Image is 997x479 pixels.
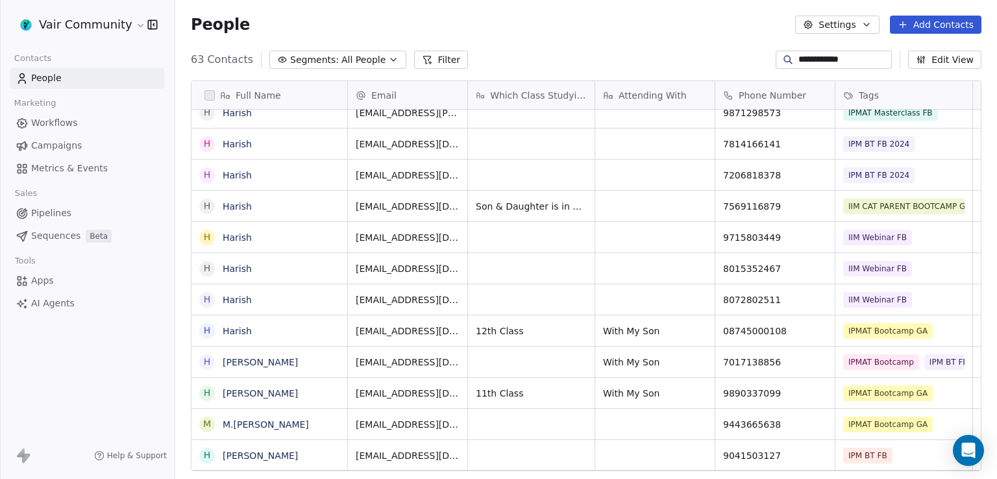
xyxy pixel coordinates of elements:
button: Vair Community [16,14,138,36]
span: Tags [859,89,879,102]
span: Sequences [31,229,80,243]
span: Sales [9,184,43,203]
span: IIM CAT PARENT BOOTCAMP GA [843,199,965,214]
a: SequencesBeta [10,225,164,247]
span: IPMAT Bootcamp GA [843,417,933,432]
div: M [203,417,211,431]
span: Vair Community [39,16,132,33]
span: 8015352467 [723,262,827,275]
span: Workflows [31,116,78,130]
span: Campaigns [31,139,82,153]
a: Campaigns [10,135,164,156]
button: Add Contacts [890,16,981,34]
div: H [204,262,211,275]
div: H [204,199,211,213]
div: Tags [835,81,972,109]
span: With My Son [603,325,707,338]
a: AI Agents [10,293,164,314]
span: 12th Class [476,325,587,338]
span: [EMAIL_ADDRESS][DOMAIN_NAME] [356,387,460,400]
div: Which Class Studying in [468,81,595,109]
span: [EMAIL_ADDRESS][DOMAIN_NAME] [356,449,460,462]
div: H [204,324,211,338]
div: grid [191,110,348,471]
span: 11th Class [476,387,587,400]
span: 08745000108 [723,325,827,338]
span: [EMAIL_ADDRESS][DOMAIN_NAME] [356,262,460,275]
a: Help & Support [94,450,167,461]
span: 7206818378 [723,169,827,182]
span: Help & Support [107,450,167,461]
a: Harish [223,295,252,305]
span: Contacts [8,49,57,68]
span: Email [371,89,397,102]
span: Segments: [290,53,339,67]
span: [EMAIL_ADDRESS][DOMAIN_NAME] [356,231,460,244]
span: With My Son [603,387,707,400]
span: IPMAT Bootcamp GA [843,323,933,339]
div: H [204,448,211,462]
div: H [204,293,211,306]
span: 9041503127 [723,449,827,462]
div: H [204,386,211,400]
div: H [204,137,211,151]
span: Attending With [619,89,687,102]
span: 9715803449 [723,231,827,244]
a: [PERSON_NAME] [223,450,298,461]
div: Full Name [191,81,347,109]
div: Attending With [595,81,715,109]
span: IIM Webinar FB [843,261,912,276]
button: Settings [795,16,879,34]
span: [EMAIL_ADDRESS][DOMAIN_NAME] [356,325,460,338]
a: Harish [223,232,252,243]
span: Full Name [236,89,281,102]
div: H [204,230,211,244]
span: 7017138856 [723,356,827,369]
div: H [204,355,211,369]
a: Harish [223,326,252,336]
span: IPM BT FB 2024 [924,354,996,370]
span: [EMAIL_ADDRESS][DOMAIN_NAME] [356,293,460,306]
span: Son & Daughter is in working professionals [476,200,587,213]
div: H [204,106,211,119]
span: IPM BT FB 2024 [843,167,915,183]
a: Harish [223,139,252,149]
img: VAIR%20LOGO%20PNG%20-%20Copy.png [18,17,34,32]
span: People [31,71,62,85]
span: Metrics & Events [31,162,108,175]
span: [EMAIL_ADDRESS][PERSON_NAME][DOMAIN_NAME] [356,106,460,119]
span: AI Agents [31,297,75,310]
span: 7814166141 [723,138,827,151]
span: [EMAIL_ADDRESS][DOMAIN_NAME] [356,138,460,151]
div: Email [348,81,467,109]
a: Apps [10,270,164,291]
a: Workflows [10,112,164,134]
span: [EMAIL_ADDRESS][DOMAIN_NAME] [356,200,460,213]
span: [EMAIL_ADDRESS][DOMAIN_NAME] [356,356,460,369]
div: Phone Number [715,81,835,109]
button: Edit View [908,51,981,69]
a: Harish [223,264,252,274]
a: Harish [223,201,252,212]
span: Apps [31,274,54,288]
a: [PERSON_NAME] [223,388,298,399]
span: Tools [9,251,41,271]
a: Harish [223,108,252,118]
span: Beta [86,230,112,243]
span: All People [341,53,386,67]
span: IPMAT Bootcamp GA [843,386,933,401]
a: Harish [223,170,252,180]
span: People [191,15,250,34]
span: IPM BT FB 2024 [843,136,915,152]
span: 7569116879 [723,200,827,213]
span: IPMAT Masterclass FB [843,105,938,121]
button: Filter [414,51,468,69]
span: IPMAT Bootcamp [843,354,919,370]
span: Marketing [8,93,62,113]
span: 9890337099 [723,387,827,400]
span: Pipelines [31,206,71,220]
span: 63 Contacts [191,52,253,68]
span: Phone Number [739,89,806,102]
span: IIM Webinar FB [843,292,912,308]
div: Open Intercom Messenger [953,435,984,466]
